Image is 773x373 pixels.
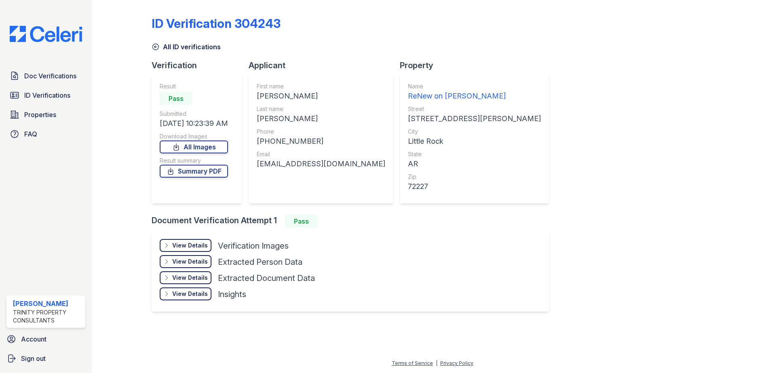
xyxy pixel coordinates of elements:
div: [PHONE_NUMBER] [257,136,385,147]
div: Insights [218,289,246,300]
div: Result [160,82,228,90]
div: Download Images [160,132,228,140]
span: Properties [24,110,56,119]
div: Result summary [160,157,228,165]
img: CE_Logo_Blue-a8612792a0a2168367f1c8372b55b34899dd931a85d93a1a3d3e32e68fde9ad4.png [3,26,89,42]
div: Email [257,150,385,158]
a: All ID verifications [152,42,221,52]
div: ReNew on [PERSON_NAME] [408,90,541,102]
div: City [408,128,541,136]
div: First name [257,82,385,90]
div: Document Verification Attempt 1 [152,215,555,228]
div: View Details [172,290,208,298]
a: Account [3,331,89,347]
div: Pass [285,215,317,228]
div: Extracted Document Data [218,272,315,284]
a: Doc Verifications [6,68,85,84]
div: Pass [160,92,192,105]
div: View Details [172,258,208,266]
iframe: chat widget [739,341,765,365]
a: Properties [6,107,85,123]
div: Last name [257,105,385,113]
div: [EMAIL_ADDRESS][DOMAIN_NAME] [257,158,385,170]
div: State [408,150,541,158]
div: [PERSON_NAME] [13,299,82,308]
a: All Images [160,140,228,153]
div: Applicant [249,60,400,71]
div: Submitted [160,110,228,118]
a: Terms of Service [392,360,433,366]
div: [DATE] 10:23:39 AM [160,118,228,129]
div: Street [408,105,541,113]
div: [STREET_ADDRESS][PERSON_NAME] [408,113,541,124]
div: | [436,360,437,366]
div: Trinity Property Consultants [13,308,82,325]
a: ID Verifications [6,87,85,103]
div: Extracted Person Data [218,256,302,268]
div: AR [408,158,541,170]
a: Sign out [3,350,89,367]
div: Verification Images [218,240,289,251]
div: 72227 [408,181,541,192]
div: ID Verification 304243 [152,16,281,31]
a: FAQ [6,126,85,142]
a: Name ReNew on [PERSON_NAME] [408,82,541,102]
span: ID Verifications [24,90,70,100]
div: Zip [408,173,541,181]
div: [PERSON_NAME] [257,113,385,124]
div: Name [408,82,541,90]
span: Doc Verifications [24,71,76,81]
span: FAQ [24,129,37,139]
div: Little Rock [408,136,541,147]
div: View Details [172,274,208,282]
div: Property [400,60,555,71]
a: Privacy Policy [440,360,473,366]
div: View Details [172,241,208,249]
a: Summary PDF [160,165,228,178]
span: Account [21,334,46,344]
span: Sign out [21,354,46,363]
div: Phone [257,128,385,136]
div: Verification [152,60,249,71]
div: [PERSON_NAME] [257,90,385,102]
